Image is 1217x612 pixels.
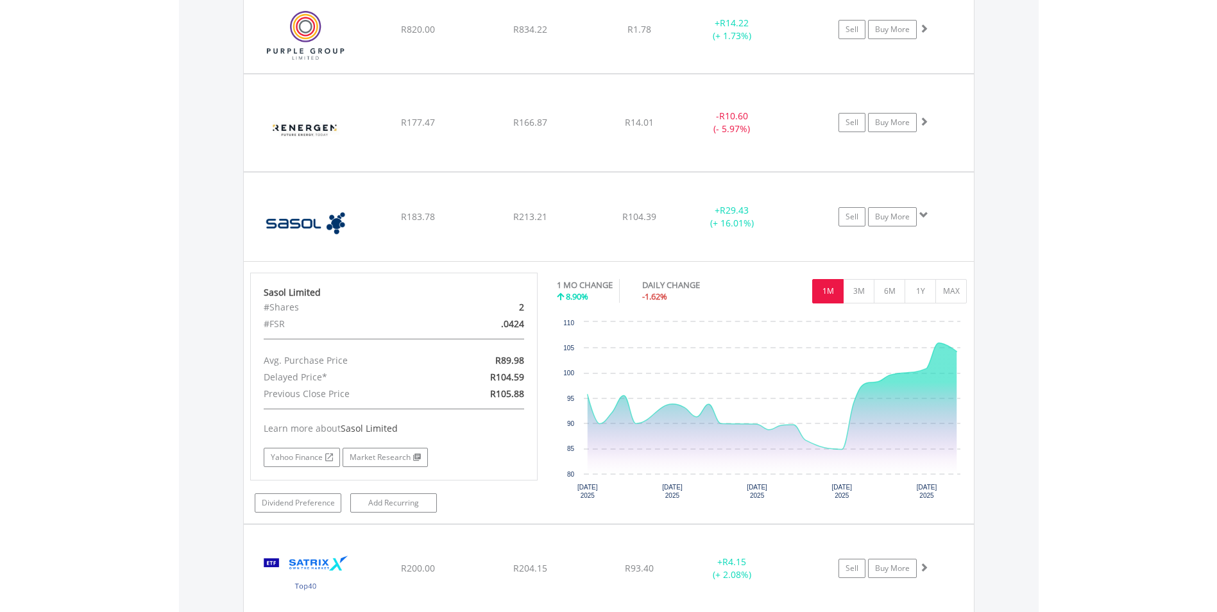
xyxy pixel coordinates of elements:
[254,369,441,386] div: Delayed Price*
[401,562,435,574] span: R200.00
[513,23,547,35] span: R834.22
[684,17,781,42] div: + (+ 1.73%)
[722,556,746,568] span: R4.15
[350,493,437,513] a: Add Recurring
[843,279,874,303] button: 3M
[935,279,967,303] button: MAX
[905,279,936,303] button: 1Y
[557,279,613,291] div: 1 MO CHANGE
[557,316,967,508] svg: Interactive chart
[254,299,441,316] div: #Shares
[254,352,441,369] div: Avg. Purchase Price
[567,445,575,452] text: 85
[662,484,683,499] text: [DATE] 2025
[831,484,852,499] text: [DATE] 2025
[625,562,654,574] span: R93.40
[838,20,865,39] a: Sell
[838,113,865,132] a: Sell
[868,559,917,578] a: Buy More
[264,286,524,299] div: Sasol Limited
[343,448,428,467] a: Market Research
[250,1,361,70] img: EQU.ZA.PPE.png
[440,316,533,332] div: .0424
[401,116,435,128] span: R177.47
[563,319,574,327] text: 110
[440,299,533,316] div: 2
[917,484,937,499] text: [DATE] 2025
[254,316,441,332] div: #FSR
[254,386,441,402] div: Previous Close Price
[567,420,575,427] text: 90
[513,210,547,223] span: R213.21
[566,291,588,302] span: 8.90%
[495,354,524,366] span: R89.98
[684,110,781,135] div: - (- 5.97%)
[868,113,917,132] a: Buy More
[490,371,524,383] span: R104.59
[874,279,905,303] button: 6M
[513,116,547,128] span: R166.87
[868,20,917,39] a: Buy More
[838,559,865,578] a: Sell
[401,210,435,223] span: R183.78
[250,189,361,258] img: EQU.ZA.SOL.png
[264,422,524,435] div: Learn more about
[250,541,361,609] img: EQU.ZA.STX40.png
[577,484,598,499] text: [DATE] 2025
[513,562,547,574] span: R204.15
[625,116,654,128] span: R14.01
[401,23,435,35] span: R820.00
[341,422,398,434] span: Sasol Limited
[720,204,749,216] span: R29.43
[567,471,575,478] text: 80
[490,387,524,400] span: R105.88
[642,279,745,291] div: DAILY CHANGE
[684,204,781,230] div: + (+ 16.01%)
[557,316,967,508] div: Chart. Highcharts interactive chart.
[563,344,574,352] text: 105
[627,23,651,35] span: R1.78
[838,207,865,226] a: Sell
[812,279,844,303] button: 1M
[563,370,574,377] text: 100
[255,493,341,513] a: Dividend Preference
[868,207,917,226] a: Buy More
[719,110,748,122] span: R10.60
[747,484,767,499] text: [DATE] 2025
[250,90,361,167] img: EQU.ZA.REN.png
[642,291,667,302] span: -1.62%
[264,448,340,467] a: Yahoo Finance
[684,556,781,581] div: + (+ 2.08%)
[720,17,749,29] span: R14.22
[567,395,575,402] text: 95
[622,210,656,223] span: R104.39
